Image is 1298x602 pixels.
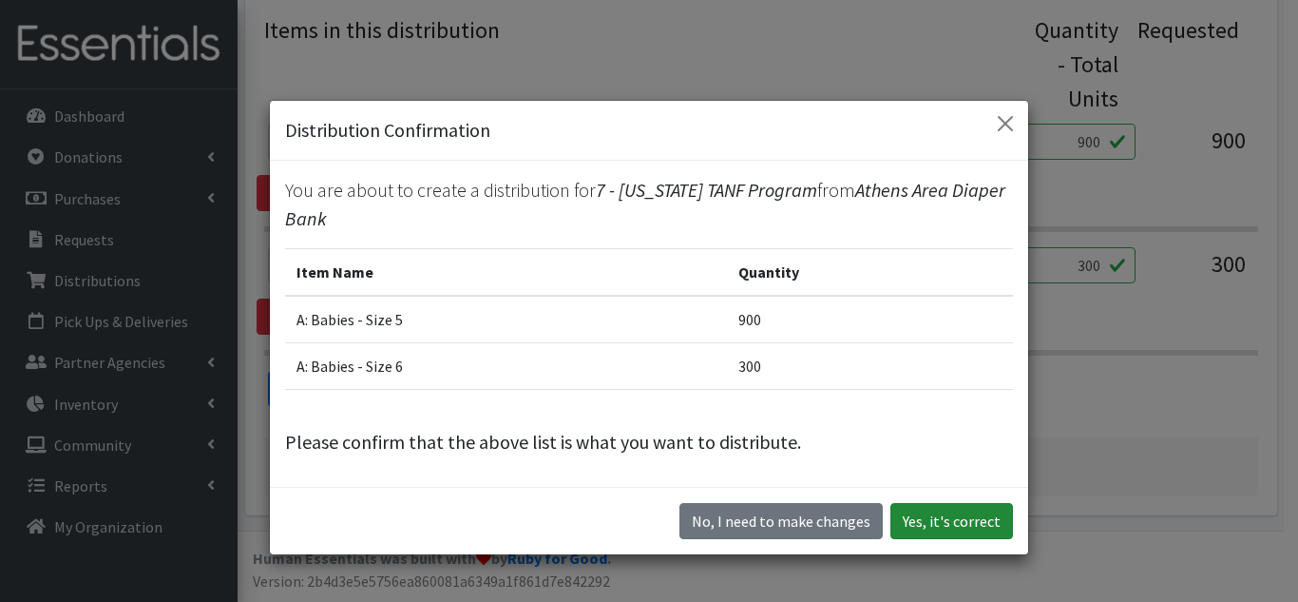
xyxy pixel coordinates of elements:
span: 7 - [US_STATE] TANF Program [596,178,817,202]
th: Quantity [727,249,1013,297]
button: Close [990,108,1021,139]
td: 900 [727,296,1013,343]
button: Yes, it's correct [890,503,1013,539]
td: A: Babies - Size 5 [285,296,727,343]
h5: Distribution Confirmation [285,116,490,145]
p: Please confirm that the above list is what you want to distribute. [285,428,1013,456]
button: No I need to make changes [679,503,883,539]
p: You are about to create a distribution for from [285,176,1013,233]
th: Item Name [285,249,727,297]
td: 300 [727,343,1013,390]
td: A: Babies - Size 6 [285,343,727,390]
